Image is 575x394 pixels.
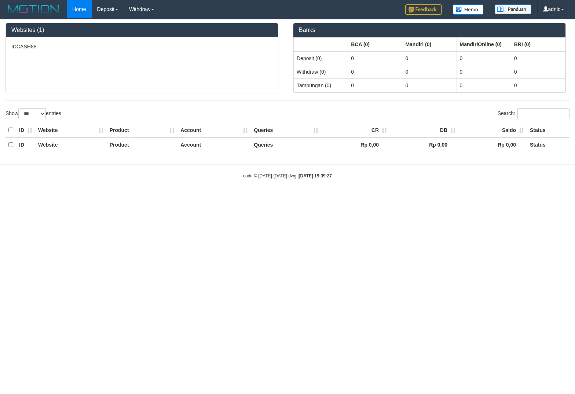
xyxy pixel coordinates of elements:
[402,65,457,78] td: 0
[402,51,457,65] td: 0
[6,108,61,119] label: Show entries
[458,123,527,137] th: Saldo
[321,123,390,137] th: CR
[453,4,484,15] img: Button%20Memo.svg
[495,4,531,14] img: panduan.png
[405,4,442,15] img: Feedback.jpg
[457,37,511,51] th: Group: activate to sort column ascending
[402,78,457,92] td: 0
[177,137,251,152] th: Account
[348,51,402,65] td: 0
[498,108,569,119] label: Search:
[35,137,107,152] th: Website
[16,137,35,152] th: ID
[11,43,272,50] p: IDCASH88
[16,123,35,137] th: ID
[348,65,402,78] td: 0
[177,123,251,137] th: Account
[457,78,511,92] td: 0
[402,37,457,51] th: Group: activate to sort column ascending
[511,51,565,65] td: 0
[107,123,177,137] th: Product
[511,78,565,92] td: 0
[251,137,321,152] th: Queries
[294,51,348,65] td: Deposit (0)
[11,27,272,33] h3: Websites (1)
[107,137,177,152] th: Product
[457,65,511,78] td: 0
[527,123,569,137] th: Status
[348,78,402,92] td: 0
[18,108,46,119] select: Showentries
[517,108,569,119] input: Search:
[390,137,458,152] th: Rp 0,00
[457,51,511,65] td: 0
[390,123,458,137] th: DB
[6,4,61,15] img: MOTION_logo.png
[294,37,348,51] th: Group: activate to sort column ascending
[35,123,107,137] th: Website
[511,65,565,78] td: 0
[511,37,565,51] th: Group: activate to sort column ascending
[458,137,527,152] th: Rp 0,00
[348,37,402,51] th: Group: activate to sort column ascending
[294,78,348,92] td: Tampungan (0)
[299,27,560,33] h3: Banks
[251,123,321,137] th: Queries
[243,173,332,178] small: code © [DATE]-[DATE] dwg |
[527,137,569,152] th: Status
[294,65,348,78] td: Withdraw (0)
[321,137,390,152] th: Rp 0,00
[299,173,332,178] strong: [DATE] 19:39:27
